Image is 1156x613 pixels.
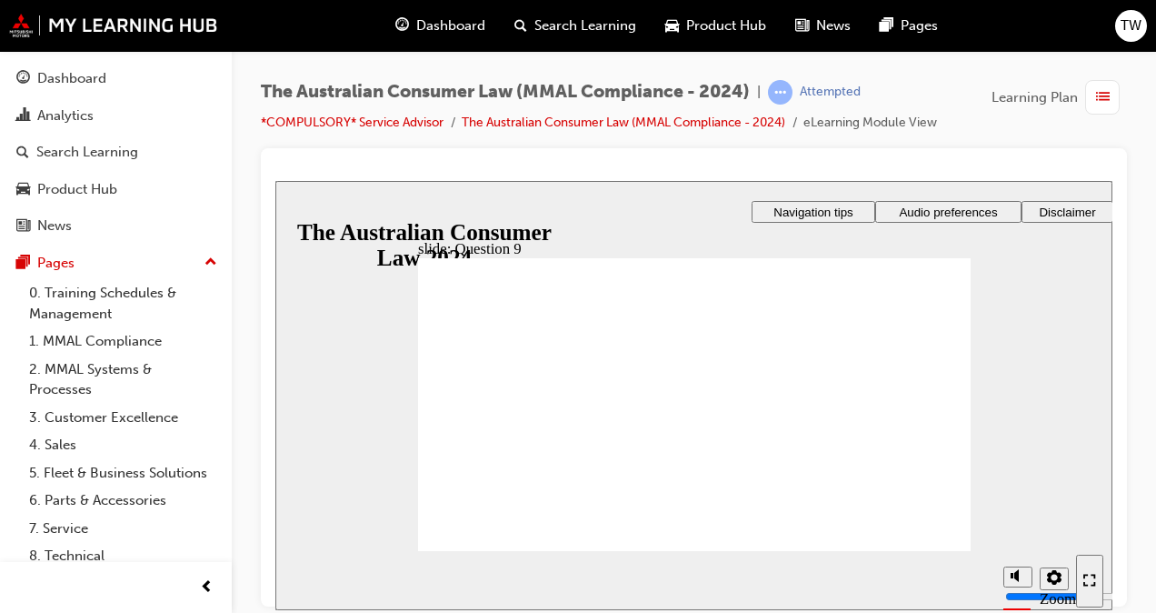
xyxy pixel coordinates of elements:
[514,15,527,37] span: search-icon
[22,327,224,356] a: 1. MMAL Compliance
[719,370,792,429] div: misc controls
[816,15,851,36] span: News
[7,62,224,95] a: Dashboard
[476,20,600,42] button: Navigation tips
[757,82,761,103] span: |
[7,99,224,133] a: Analytics
[7,173,224,206] a: Product Hub
[7,209,224,243] a: News
[992,87,1078,108] span: Learning Plan
[261,82,750,103] span: The Australian Consumer Law (MMAL Compliance - 2024)
[22,404,224,432] a: 3. Customer Excellence
[728,386,757,407] button: Mute (Ctrl+Alt+M)
[992,80,1127,115] button: Learning Plan
[16,256,30,272] span: pages-icon
[37,253,75,274] div: Pages
[781,7,865,45] a: news-iconNews
[22,487,224,515] a: 6. Parts & Accessories
[261,115,443,130] a: *COMPULSORY* Service Advisor
[1096,86,1110,109] span: list-icon
[865,7,952,45] a: pages-iconPages
[37,106,94,126] div: Analytics
[1121,15,1141,36] span: TW
[730,408,847,423] input: volume
[623,25,722,38] span: Audio preferences
[686,15,766,36] span: Product Hub
[880,15,893,37] span: pages-icon
[416,15,485,36] span: Dashboard
[498,25,577,38] span: Navigation tips
[16,182,30,198] span: car-icon
[801,370,828,429] nav: slide navigation
[16,71,30,87] span: guage-icon
[204,251,217,275] span: up-icon
[37,68,106,89] div: Dashboard
[395,15,409,37] span: guage-icon
[801,374,828,427] button: Enter full-screen (Ctrl+Alt+F)
[22,431,224,459] a: 4. Sales
[800,84,861,101] div: Attempted
[7,246,224,280] button: Pages
[462,115,785,130] a: The Australian Consumer Law (MMAL Compliance - 2024)
[22,515,224,543] a: 7. Service
[7,58,224,246] button: DashboardAnalyticsSearch LearningProduct HubNews
[651,7,781,45] a: car-iconProduct Hub
[22,459,224,487] a: 5. Fleet & Business Solutions
[746,20,838,42] button: Disclaimer
[665,15,679,37] span: car-icon
[9,14,218,37] img: mmal
[16,108,30,125] span: chart-icon
[381,7,500,45] a: guage-iconDashboard
[37,216,72,236] div: News
[764,387,793,409] button: Settings
[22,356,224,404] a: 2. MMAL Systems & Processes
[1115,10,1147,42] button: TW
[7,136,224,169] a: Search Learning
[763,25,820,38] span: Disclaimer
[600,20,746,42] button: Audio preferences
[534,15,636,36] span: Search Learning
[36,142,138,163] div: Search Learning
[768,80,792,105] span: learningRecordVerb_ATTEMPT-icon
[22,542,224,570] a: 8. Technical
[200,577,214,599] span: prev-icon
[764,409,801,463] label: Zoom to fit
[795,15,809,37] span: news-icon
[22,279,224,327] a: 0. Training Schedules & Management
[16,218,30,235] span: news-icon
[37,179,117,200] div: Product Hub
[901,15,938,36] span: Pages
[803,113,937,134] li: eLearning Module View
[500,7,651,45] a: search-iconSearch Learning
[16,145,29,161] span: search-icon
